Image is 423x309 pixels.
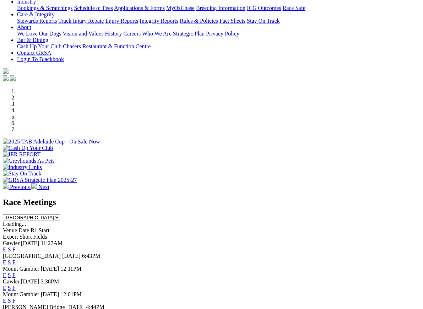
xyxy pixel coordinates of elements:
[123,31,141,37] a: Careers
[3,234,18,240] span: Expert
[247,18,280,24] a: Stay On Track
[12,285,16,291] a: F
[17,24,31,30] a: About
[31,184,49,190] a: Next
[8,285,11,291] a: S
[74,5,113,11] a: Schedule of Fees
[12,272,16,278] a: F
[18,227,29,233] span: Date
[17,50,51,56] a: Contact GRSA
[105,18,138,24] a: Injury Reports
[17,31,420,37] div: About
[3,145,53,151] img: Cash Up Your Club
[10,75,16,81] img: twitter.svg
[3,184,31,190] a: Previous
[3,139,100,145] img: 2025 TAB Adelaide Cup - On Sale Now
[17,43,61,49] a: Cash Up Your Club
[12,298,16,304] a: F
[8,246,11,253] a: S
[3,298,6,304] a: E
[247,5,281,11] a: ICG Outcomes
[3,272,6,278] a: E
[3,278,20,284] span: Gawler
[17,18,57,24] a: Stewards Reports
[3,197,420,207] h2: Race Meetings
[3,253,61,259] span: [GEOGRAPHIC_DATA]
[41,240,63,246] span: 11:27AM
[3,183,9,189] img: chevron-left-pager-white.svg
[3,158,55,164] img: Greyhounds As Pets
[21,278,39,284] span: [DATE]
[17,31,61,37] a: We Love Our Dogs
[8,272,11,278] a: S
[33,234,47,240] span: Fields
[3,246,6,253] a: E
[3,227,17,233] span: Venue
[166,5,195,11] a: MyOzChase
[8,298,11,304] a: S
[20,234,32,240] span: Short
[3,266,39,272] span: Mount Gambier
[3,68,9,74] img: logo-grsa-white.png
[105,31,122,37] a: History
[180,18,218,24] a: Rules & Policies
[12,246,16,253] a: F
[3,177,77,183] img: GRSA Strategic Plan 2025-27
[142,31,172,37] a: Who We Are
[114,5,165,11] a: Applications & Forms
[62,253,81,259] span: [DATE]
[3,221,26,227] span: Loading...
[3,291,39,297] span: Mount Gambier
[3,240,20,246] span: Gawler
[10,184,30,190] span: Previous
[41,291,59,297] span: [DATE]
[12,259,16,265] a: F
[219,18,245,24] a: Fact Sheets
[41,266,59,272] span: [DATE]
[17,18,420,24] div: Care & Integrity
[17,11,55,17] a: Care & Integrity
[21,240,39,246] span: [DATE]
[17,5,420,11] div: Industry
[140,18,178,24] a: Integrity Reports
[3,170,41,177] img: Stay On Track
[17,5,72,11] a: Bookings & Scratchings
[3,259,6,265] a: E
[3,75,9,81] img: facebook.svg
[206,31,239,37] a: Privacy Policy
[41,278,59,284] span: 3:38PM
[58,18,104,24] a: Track Injury Rebate
[38,184,49,190] span: Next
[63,43,151,49] a: Chasers Restaurant & Function Centre
[60,291,82,297] span: 12:01PM
[3,164,42,170] img: Industry Links
[17,37,48,43] a: Bar & Dining
[82,253,101,259] span: 6:43PM
[31,227,49,233] span: R1 Start
[17,43,420,50] div: Bar & Dining
[17,56,64,62] a: Login To Blackbook
[3,285,6,291] a: E
[173,31,205,37] a: Strategic Plan
[63,31,103,37] a: Vision and Values
[3,151,40,158] img: IER REPORT
[196,5,245,11] a: Breeding Information
[8,259,11,265] a: S
[60,266,81,272] span: 12:11PM
[282,5,305,11] a: Race Safe
[31,183,37,189] img: chevron-right-pager-white.svg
